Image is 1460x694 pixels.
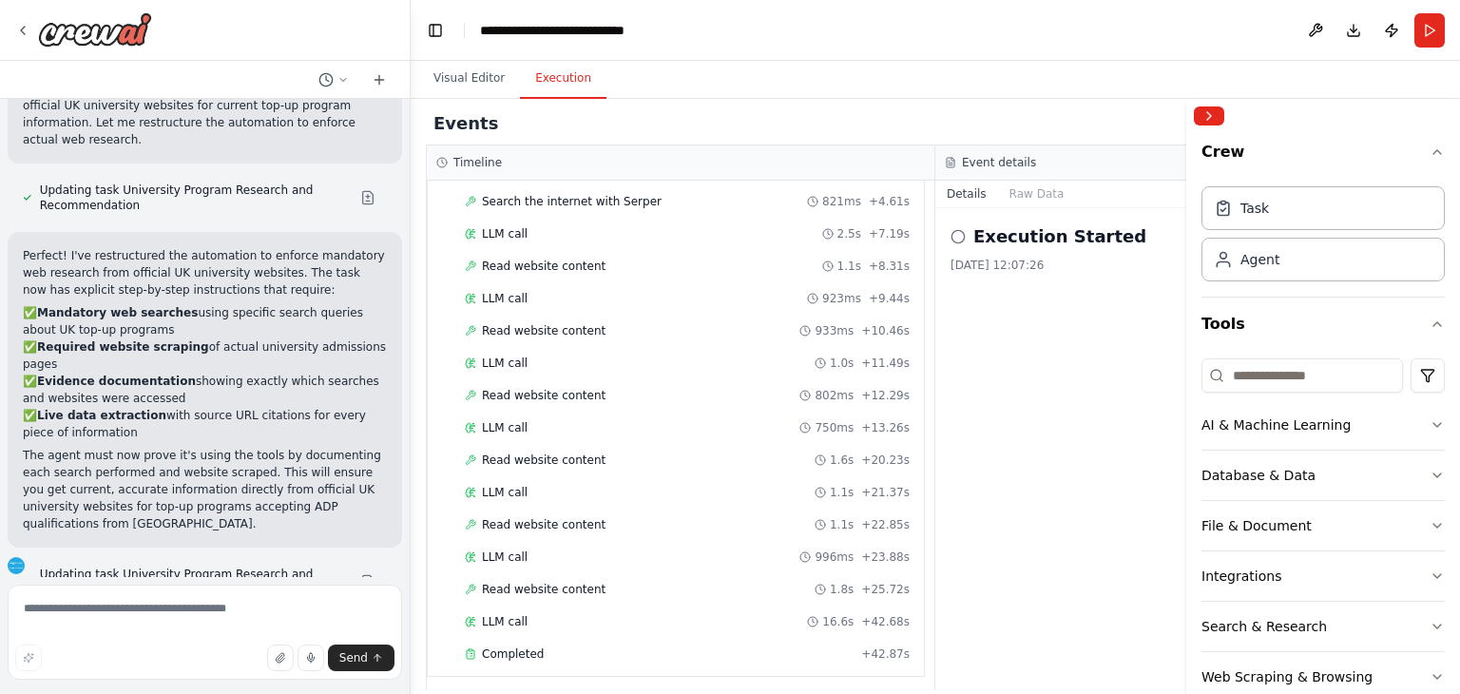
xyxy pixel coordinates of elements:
div: Crew [1201,179,1445,297]
strong: Evidence documentation [37,375,196,388]
span: Read website content [482,259,605,274]
span: 821ms [822,194,861,209]
p: ✅ using specific search queries about UK top-up programs ✅ of actual university admissions pages ... [23,304,387,441]
span: LLM call [482,549,528,565]
span: + 22.85s [861,517,910,532]
button: Switch to previous chat [311,68,356,91]
span: LLM call [482,291,528,306]
span: + 20.23s [861,453,910,468]
button: Start a new chat [364,68,394,91]
button: File & Document [1201,501,1445,550]
span: LLM call [482,356,528,371]
span: + 12.29s [861,388,910,403]
button: Send [328,645,394,671]
button: Toggle Sidebar [1179,99,1194,694]
button: Hide left sidebar [422,17,449,44]
div: Agent [1240,250,1279,269]
div: File & Document [1201,516,1312,535]
button: Database & Data [1201,451,1445,500]
div: [DATE] 12:07:26 [951,258,1430,273]
span: Read website content [482,453,605,468]
div: AI & Machine Learning [1201,415,1351,434]
span: Read website content [482,388,605,403]
span: + 25.72s [861,582,910,597]
img: Logo [38,12,152,47]
span: + 42.68s [861,614,910,629]
span: 1.6s [830,453,854,468]
button: Integrations [1201,551,1445,601]
span: 802ms [815,388,854,403]
strong: Mandatory web searches [37,306,198,319]
div: Search & Research [1201,617,1327,636]
span: 16.6s [822,614,854,629]
span: + 4.61s [869,194,910,209]
div: Database & Data [1201,466,1316,485]
button: Execution [520,59,606,99]
span: LLM call [482,420,528,435]
button: Tools [1201,298,1445,351]
span: + 13.26s [861,420,910,435]
button: Visual Editor [418,59,520,99]
span: 1.0s [830,356,854,371]
span: + 7.19s [869,226,910,241]
span: Search the internet with Serper [482,194,662,209]
div: Integrations [1201,567,1281,586]
span: + 11.49s [861,356,910,371]
button: Details [935,181,998,207]
p: You're absolutely right! The agent should be actively searching official UK university websites f... [23,80,387,148]
span: 1.1s [830,517,854,532]
span: 933ms [815,323,854,338]
span: 1.1s [830,485,854,500]
p: The agent must now prove it's using the tools by documenting each search performed and website sc... [23,447,387,532]
strong: Live data extraction [37,409,166,422]
span: 1.1s [837,259,861,274]
p: Perfect! I've restructured the automation to enforce mandatory web research from official UK univ... [23,247,387,299]
span: LLM call [482,614,528,629]
strong: Required website scraping [37,340,209,354]
button: Search & Research [1201,602,1445,651]
div: Web Scraping & Browsing [1201,667,1373,686]
span: + 42.87s [861,646,910,662]
span: Updating task University Program Research and Recommendation [40,183,345,213]
span: Read website content [482,323,605,338]
span: + 8.31s [869,259,910,274]
button: Click to speak your automation idea [298,645,324,671]
button: Crew [1201,133,1445,179]
button: Raw Data [998,181,1076,207]
button: Improve this prompt [15,645,42,671]
span: Read website content [482,582,605,597]
h2: Execution Started [973,223,1146,250]
h2: Events [433,110,498,137]
span: + 21.37s [861,485,910,500]
div: Task [1240,199,1269,218]
span: + 10.46s [861,323,910,338]
span: 1.8s [830,582,854,597]
span: 996ms [815,549,854,565]
span: Read website content [482,517,605,532]
span: + 9.44s [869,291,910,306]
button: AI & Machine Learning [1201,400,1445,450]
span: Send [339,650,368,665]
span: LLM call [482,226,528,241]
span: 923ms [822,291,861,306]
h3: Timeline [453,155,502,170]
nav: breadcrumb [480,21,657,40]
span: LLM call [482,485,528,500]
span: Completed [482,646,544,662]
img: avatar [8,557,25,574]
span: + 23.88s [861,549,910,565]
span: Updating task University Program Research and Recommendation [40,567,345,597]
button: Collapse right sidebar [1194,106,1224,125]
h3: Event details [962,155,1036,170]
span: 750ms [815,420,854,435]
span: 2.5s [837,226,861,241]
button: Upload files [267,645,294,671]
